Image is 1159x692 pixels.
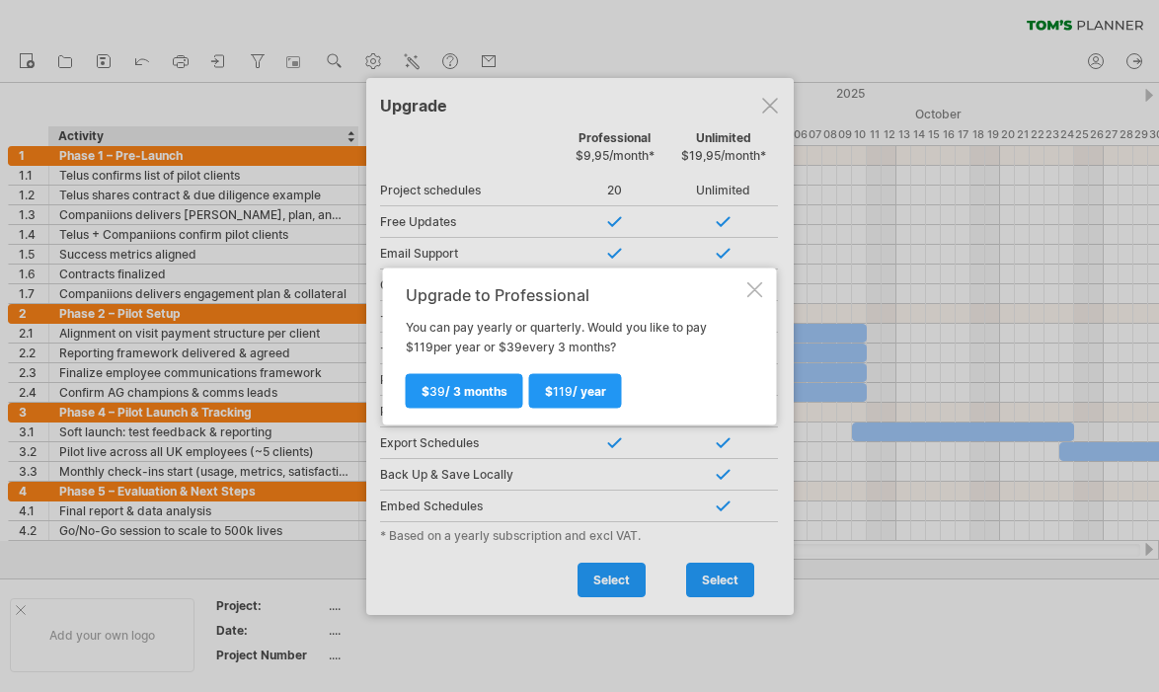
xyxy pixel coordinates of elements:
[406,373,523,408] a: $39/ 3 months
[414,339,433,353] span: 119
[529,373,622,408] a: $119/ year
[429,383,445,398] span: 39
[506,339,522,353] span: 39
[422,383,507,398] span: $ / 3 months
[553,383,573,398] span: 119
[406,285,743,303] div: Upgrade to Professional
[406,285,743,407] div: You can pay yearly or quarterly. Would you like to pay $ per year or $ every 3 months?
[545,383,606,398] span: $ / year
